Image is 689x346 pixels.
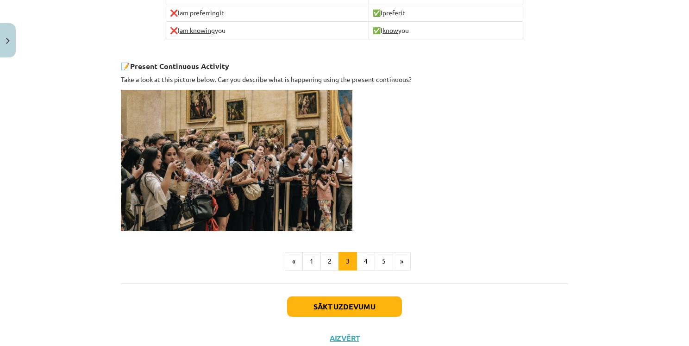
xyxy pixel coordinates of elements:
span: ✅ [373,26,381,34]
td: I it [166,4,369,22]
span: ❌ [170,26,178,34]
nav: Page navigation example [121,252,568,271]
h3: 📝 [121,55,568,72]
u: am preferring [180,8,219,17]
p: Take a look at this picture below. Can you describe what is happening using the present continuous? [121,75,568,84]
td: I you [166,22,369,39]
button: 2 [320,252,339,271]
button: Aizvērt [327,333,362,343]
td: I you [369,22,523,39]
td: I it [369,4,523,22]
button: 5 [375,252,393,271]
button: Sākt uzdevumu [287,296,402,317]
u: prefer [382,8,401,17]
strong: Present Continuous Activity [130,61,229,71]
u: am knowing [180,26,215,34]
button: 4 [357,252,375,271]
button: » [393,252,411,271]
img: icon-close-lesson-0947bae3869378f0d4975bcd49f059093ad1ed9edebbc8119c70593378902aed.svg [6,38,10,44]
span: ✅ [373,8,381,17]
button: 1 [302,252,321,271]
span: ❌ [170,8,178,17]
button: 3 [338,252,357,271]
u: know [382,26,398,34]
button: « [285,252,303,271]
